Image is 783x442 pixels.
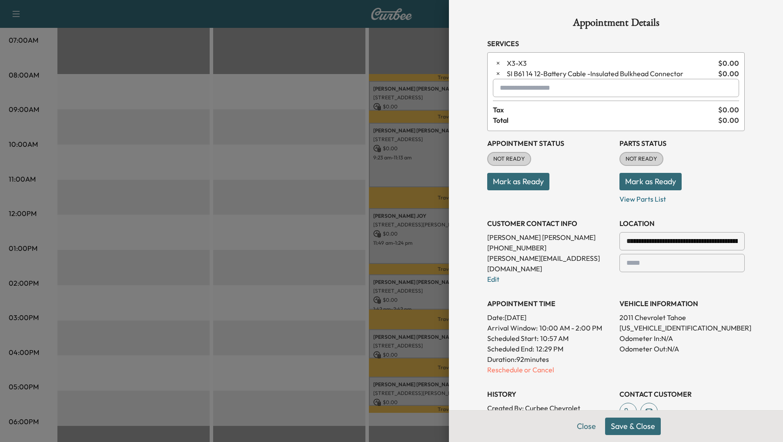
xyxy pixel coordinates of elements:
button: Close [571,418,602,435]
h3: Appointment Status [487,138,612,148]
p: Scheduled End: [487,344,534,354]
span: Tax [493,105,718,115]
h3: History [487,389,612,399]
p: 10:57 AM [540,333,569,344]
h1: Appointment Details [487,17,745,31]
span: $ 0.00 [718,68,739,79]
button: Mark as Ready [487,173,549,190]
p: Odometer In: N/A [619,333,745,344]
h3: CONTACT CUSTOMER [619,389,745,399]
h3: CUSTOMER CONTACT INFO [487,218,612,229]
span: X3 [507,58,715,68]
p: [US_VEHICLE_IDENTIFICATION_NUMBER] [619,323,745,333]
p: [PHONE_NUMBER] [487,243,612,253]
p: Reschedule or Cancel [487,364,612,375]
span: NOT READY [488,155,530,163]
h3: VEHICLE INFORMATION [619,298,745,309]
button: Save & Close [605,418,661,435]
p: 12:29 PM [536,344,563,354]
p: View Parts List [619,190,745,204]
p: [PERSON_NAME][EMAIL_ADDRESS][DOMAIN_NAME] [487,253,612,274]
h3: Parts Status [619,138,745,148]
span: $ 0.00 [718,115,739,125]
span: $ 0.00 [718,105,739,115]
p: Duration: 92 minutes [487,354,612,364]
a: Edit [487,275,499,283]
span: Total [493,115,718,125]
span: 10:00 AM - 2:00 PM [539,323,602,333]
p: Date: [DATE] [487,312,612,323]
span: Battery Cable -Insulated Bulkhead Connector [507,68,715,79]
p: 2011 Chevrolet Tahoe [619,312,745,323]
button: Mark as Ready [619,173,682,190]
p: Arrival Window: [487,323,612,333]
h3: Services [487,38,745,49]
span: $ 0.00 [718,58,739,68]
p: Odometer Out: N/A [619,344,745,354]
span: NOT READY [620,155,663,163]
h3: APPOINTMENT TIME [487,298,612,309]
p: [PERSON_NAME] [PERSON_NAME] [487,232,612,243]
h3: LOCATION [619,218,745,229]
p: Created By : Curbee Chevrolet [487,403,612,413]
p: Scheduled Start: [487,333,539,344]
